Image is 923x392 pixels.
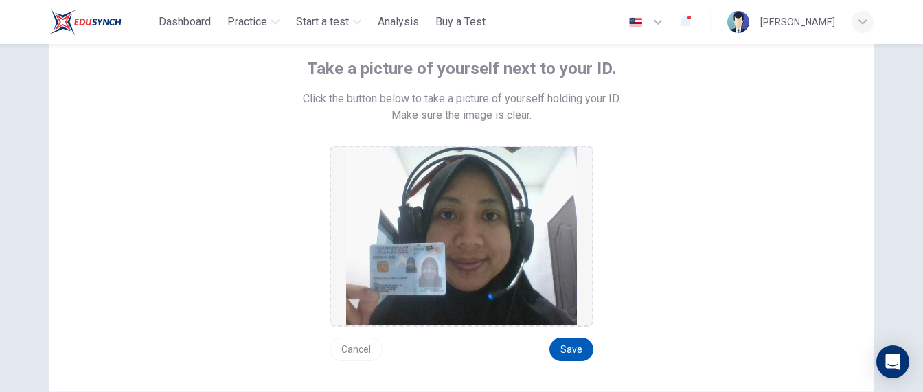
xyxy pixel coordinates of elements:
img: preview screemshot [346,147,577,325]
span: Make sure the image is clear. [391,107,532,124]
a: ELTC logo [49,8,153,36]
button: Start a test [290,10,367,34]
span: Practice [227,14,267,30]
img: en [627,17,644,27]
span: Buy a Test [435,14,486,30]
span: Analysis [378,14,419,30]
span: Take a picture of yourself next to your ID. [307,58,616,80]
img: ELTC logo [49,8,122,36]
button: Practice [222,10,285,34]
span: Dashboard [159,14,211,30]
div: Open Intercom Messenger [876,345,909,378]
button: Dashboard [153,10,216,34]
button: Cancel [330,338,383,361]
button: Analysis [372,10,424,34]
img: Profile picture [727,11,749,33]
span: Start a test [296,14,349,30]
button: Buy a Test [430,10,491,34]
button: Save [549,338,593,361]
span: Click the button below to take a picture of yourself holding your ID. [303,91,621,107]
div: [PERSON_NAME] [760,14,835,30]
